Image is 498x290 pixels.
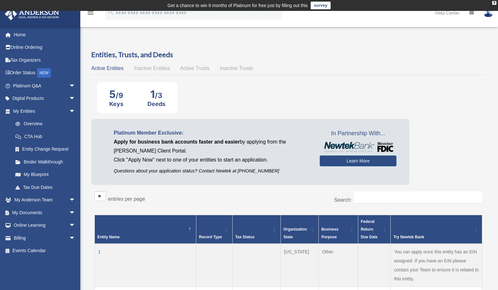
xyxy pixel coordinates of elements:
[4,28,85,41] a: Home
[9,118,79,130] a: Overview
[134,66,170,71] span: Inactive Entities
[9,181,82,194] a: Tax Due Dates
[199,235,222,239] span: Record Type
[4,54,85,66] a: Tax Organizers
[320,155,396,166] a: Learn More
[114,128,310,137] p: Platinum Member Exclusive:
[9,168,82,181] a: My Blueprint
[196,215,232,244] th: Record Type: Activate to sort
[235,235,254,239] span: Tax Status
[4,105,82,118] a: My Entitiesarrow_drop_down
[114,167,310,175] p: Questions about your application status? Contact Newtek at [PHONE_NUMBER]
[4,232,85,244] a: Billingarrow_drop_down
[155,91,162,100] span: /3
[87,9,94,17] i: menu
[334,197,352,203] label: Search:
[319,215,358,244] th: Business Purpose: Activate to sort
[281,244,319,287] td: [US_STATE]
[283,227,307,239] span: Organization State
[147,88,165,101] div: 1
[323,142,393,152] img: NewtekBankLogoSM.png
[91,50,485,60] h3: Entities, Trusts, and Deeds
[95,215,196,244] th: Entity Name: Activate to invert sorting
[87,11,94,17] a: menu
[4,194,85,207] a: My Anderson Teamarrow_drop_down
[97,235,120,239] span: Entity Name
[311,2,331,9] a: survey
[4,219,85,232] a: Online Learningarrow_drop_down
[69,79,82,92] span: arrow_drop_down
[167,2,308,9] div: Get a chance to win 6 months of Platinum for free just by filling out this
[233,215,281,244] th: Tax Status: Activate to sort
[484,8,493,17] img: User Pic
[69,206,82,219] span: arrow_drop_down
[4,41,85,54] a: Online Ordering
[180,66,210,71] span: Active Trusts
[220,66,253,71] span: Inactive Trusts
[107,9,114,16] i: search
[114,155,310,164] p: Click "Apply Now" next to one of your entities to start an application.
[361,219,378,239] span: Federal Return Due Date
[114,137,310,155] p: by applying from the [PERSON_NAME] Client Portal.
[114,139,240,145] span: Apply for business bank accounts faster and easier
[281,215,319,244] th: Organization State: Activate to sort
[319,244,358,287] td: Other
[91,66,123,71] span: Active Entities
[69,105,82,118] span: arrow_drop_down
[69,232,82,245] span: arrow_drop_down
[116,91,123,100] span: /9
[4,206,85,219] a: My Documentsarrow_drop_down
[147,101,165,107] div: Deeds
[321,227,338,239] span: Business Purpose
[391,244,482,287] td: You can apply once this entity has an EIN assigned. If you have an EIN please contact your Team t...
[69,92,82,105] span: arrow_drop_down
[4,66,85,80] a: Order StatusNEW
[4,79,85,92] a: Platinum Q&Aarrow_drop_down
[4,92,85,105] a: Digital Productsarrow_drop_down
[391,215,482,244] th: Try Newtek Bank : Activate to sort
[320,128,396,139] span: In Partnership With...
[95,244,196,287] td: 1
[9,143,82,156] a: Entity Change Request
[9,155,82,168] a: Binder Walkthrough
[358,215,390,244] th: Federal Return Due Date: Activate to sort
[69,219,82,232] span: arrow_drop_down
[3,8,61,20] img: Anderson Advisors Platinum Portal
[492,1,496,5] div: close
[109,101,123,107] div: Keys
[4,244,85,257] a: Events Calendar
[109,88,123,101] div: 5
[108,196,145,202] label: entries per page
[9,130,82,143] a: CTA Hub
[37,68,51,78] div: NEW
[69,194,82,207] span: arrow_drop_down
[393,233,472,241] div: Try Newtek Bank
